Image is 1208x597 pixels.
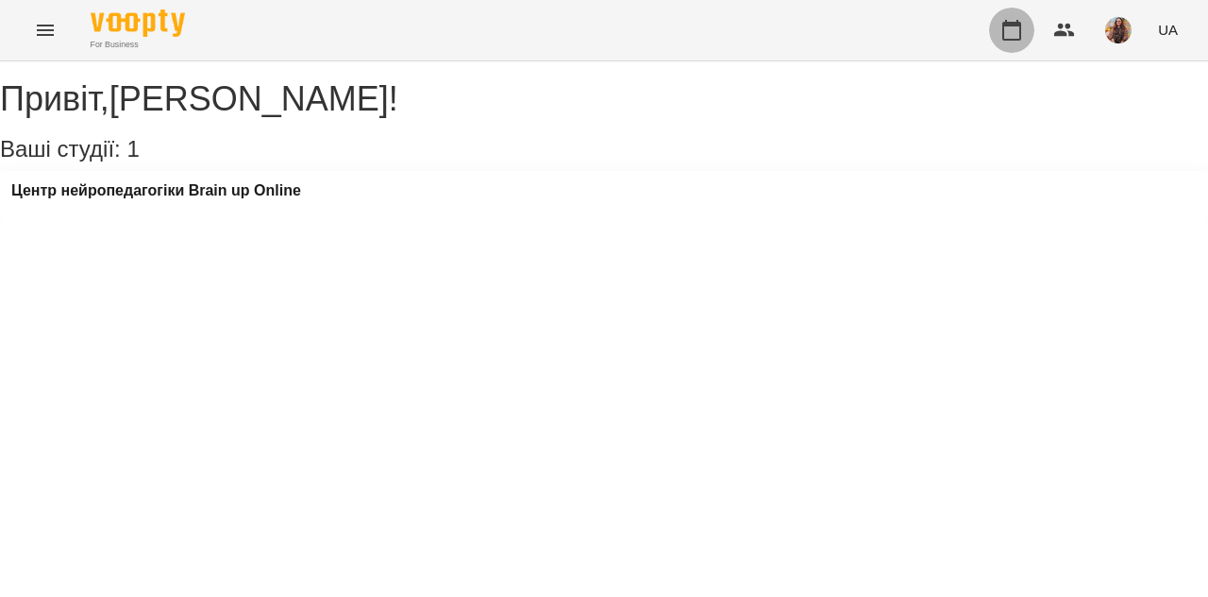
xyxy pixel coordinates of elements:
[23,8,68,53] button: Menu
[91,39,185,51] span: For Business
[1150,12,1185,47] button: UA
[91,9,185,37] img: Voopty Logo
[126,136,139,162] span: 1
[1158,20,1178,40] span: UA
[11,182,301,199] a: Центр нейропедагогіки Brain up Online
[1105,17,1132,43] img: 5c50c3f040606f3cfab49d33ecdb53c8.jpg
